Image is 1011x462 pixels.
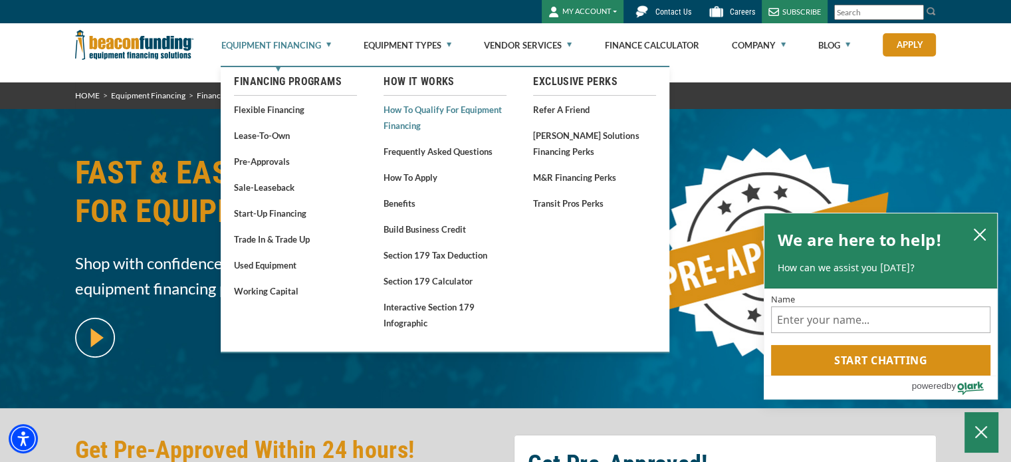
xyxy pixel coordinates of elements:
img: Beacon Funding Corporation logo [75,23,193,66]
a: Powered by Olark [911,376,997,399]
span: powered [911,378,946,394]
input: Name [771,306,990,333]
a: Equipment Types [364,24,451,66]
a: Start-Up Financing [234,205,357,221]
a: Section 179 Tax Deduction [384,247,506,263]
button: Start chatting [771,345,990,376]
a: Financing Programs [234,74,357,90]
a: Equipment Financing [111,90,185,100]
span: FOR EQUIPMENT FINANCING [75,192,498,231]
button: Close Chatbox [964,412,998,452]
a: Exclusive Perks [533,74,656,90]
span: Shop with confidence with a no cost, no commitment equipment financing pre-approval. [75,251,498,301]
a: Company [732,24,786,66]
a: Working Capital [234,283,357,299]
label: Name [771,295,990,304]
a: Frequently Asked Questions [384,143,506,160]
span: Contact Us [655,7,691,17]
a: Transit Pros Perks [533,195,656,211]
a: Flexible Financing [234,101,357,118]
a: How to Qualify for Equipment Financing [384,101,506,134]
a: Financing Programs [197,90,267,100]
a: Blog [818,24,850,66]
h2: We are here to help! [778,227,942,253]
a: Clear search text [910,7,921,18]
a: Trade In & Trade Up [234,231,357,247]
a: Interactive Section 179 Infographic [384,298,506,331]
a: Vendor Services [484,24,572,66]
a: Used Equipment [234,257,357,273]
a: [PERSON_NAME] Solutions Financing Perks [533,127,656,160]
div: Accessibility Menu [9,424,38,453]
span: by [947,378,956,394]
a: Build Business Credit [384,221,506,237]
a: How It Works [384,74,506,90]
p: How can we assist you [DATE]? [778,261,984,275]
a: Benefits [384,195,506,211]
a: Pre-approvals [234,153,357,170]
a: Apply [883,33,936,57]
a: Equipment Financing [221,24,331,66]
a: How to Apply [384,169,506,185]
h1: FAST & EASY PRE-APPROVALS [75,154,498,241]
a: Refer a Friend [533,101,656,118]
button: close chatbox [969,225,990,243]
img: video modal pop-up play button [75,318,115,358]
img: Search [926,6,937,17]
input: Search [834,5,924,20]
a: Sale-Leaseback [234,179,357,195]
div: olark chatbox [764,213,998,400]
a: Section 179 Calculator [384,273,506,289]
span: Careers [730,7,755,17]
a: Lease-To-Own [234,127,357,144]
a: HOME [75,90,100,100]
a: Finance Calculator [604,24,699,66]
a: M&R Financing Perks [533,169,656,185]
